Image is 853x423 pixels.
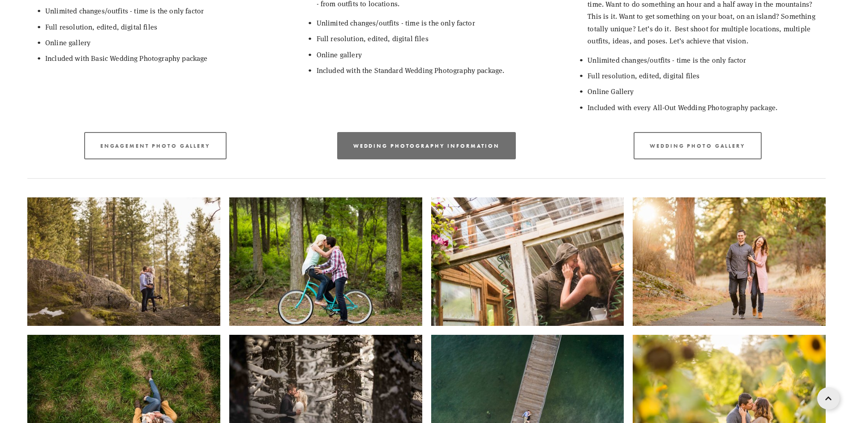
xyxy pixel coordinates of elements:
p: Online gallery [45,36,283,48]
p: Included with the Standard Wedding Photography package. [317,64,555,76]
a: Wedding Photography Information [337,132,516,159]
p: Unlimited changes/outfits - time is the only factor [45,4,283,17]
p: Unlimited changes/outfits - time is the only factor [587,54,826,66]
img: LooyengaPhotography-0069.jpg [27,197,220,325]
a: Wedding Photo Gallery [634,132,761,159]
p: Online Gallery [587,85,826,97]
p: Included with Basic Wedding Photography package [45,52,283,64]
p: Unlimited changes/outfits - time is the only factor [317,17,555,29]
p: Included with every All-Out Wedding Photography package. [587,101,826,113]
p: Full resolution, edited, digital files [45,21,283,33]
p: Full resolution, edited, digital files [317,32,555,44]
img: LooyengaPhotography-3357.jpg [229,197,422,326]
p: Online gallery [317,48,555,60]
img: LooyengaPhotography-0072.jpg [633,197,826,326]
img: LooyengaPhotography-6335.jpg [431,197,624,325]
p: Full resolution, edited, digital files [587,69,826,81]
a: Engagement photo Gallery [84,132,227,159]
